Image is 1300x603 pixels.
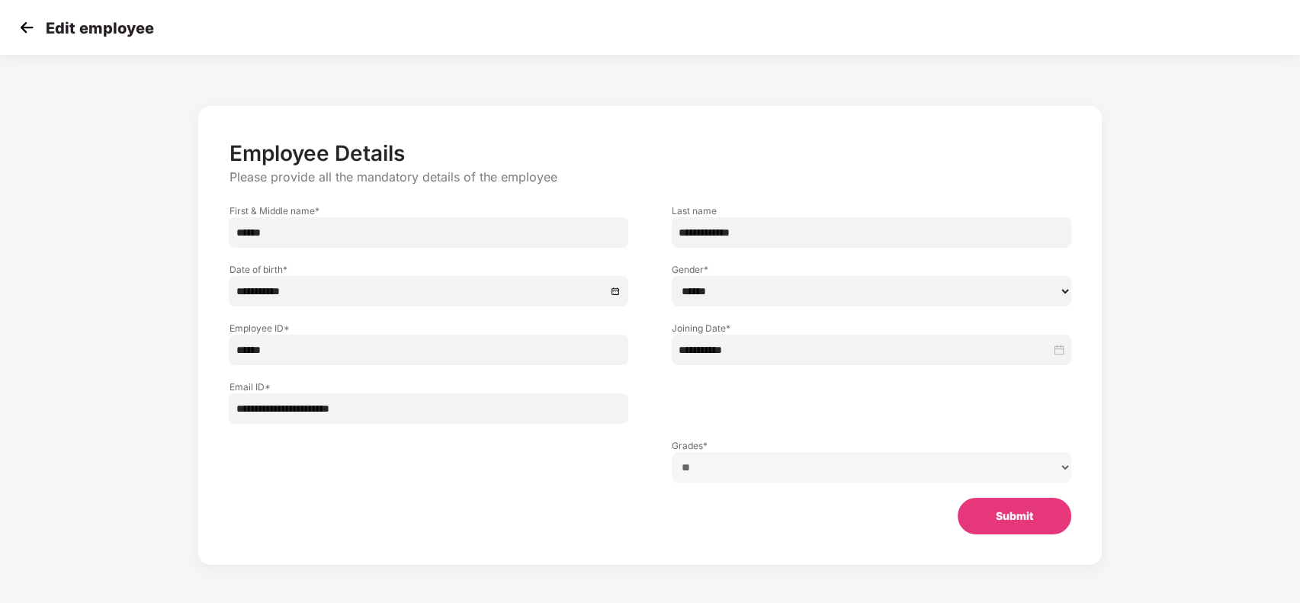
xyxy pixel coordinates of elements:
label: First & Middle name [229,204,628,217]
label: Joining Date [672,322,1071,335]
label: Date of birth [229,263,628,276]
button: Submit [958,498,1071,534]
p: Employee Details [229,140,1070,166]
label: Grades [672,439,1071,452]
label: Last name [672,204,1071,217]
img: svg+xml;base64,PHN2ZyB4bWxucz0iaHR0cDovL3d3dy53My5vcmcvMjAwMC9zdmciIHdpZHRoPSIzMCIgaGVpZ2h0PSIzMC... [15,16,38,39]
label: Email ID [229,380,628,393]
p: Please provide all the mandatory details of the employee [229,169,1070,185]
label: Gender [672,263,1071,276]
label: Employee ID [229,322,628,335]
p: Edit employee [46,19,154,37]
